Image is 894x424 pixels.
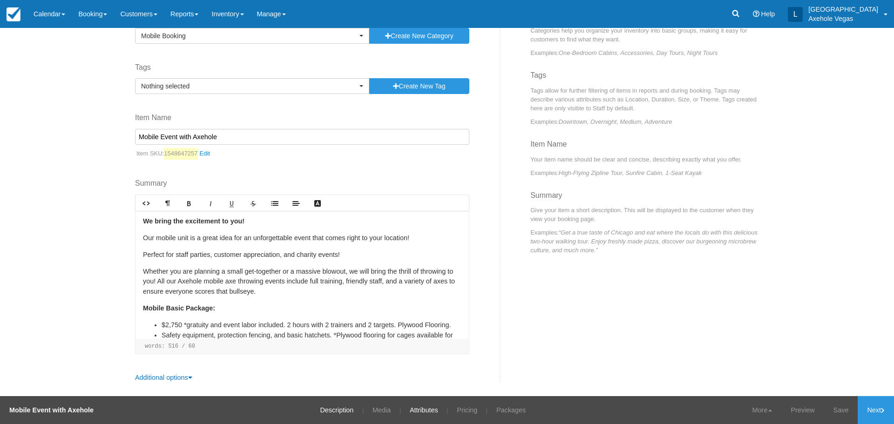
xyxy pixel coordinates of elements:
[559,118,672,125] em: Downtown, Overnight, Medium, Adventure
[530,117,759,126] p: Examples:
[559,49,718,56] em: One-Bedroom Cabins, Accessories, Day Tours, Night Tours
[530,86,759,113] p: Tags allow for further filtering of items in reports and during booking. Tags may describe variou...
[243,195,264,211] a: Strikethrough
[369,78,469,94] button: Create New Tag
[530,71,759,86] h3: Tags
[135,178,469,189] label: Summary
[164,148,214,160] a: 1548647257
[162,330,461,350] li: Safety equipment, protection fencing, and basic hatchets. *Plywood flooring for cages available f...
[530,155,759,164] p: Your item name should be clear and concise, describing exactly what you offer.
[313,396,360,424] a: Description
[530,206,759,223] p: Give your item a short description. This will be displayed to the customer when they view your bo...
[143,250,461,260] p: Perfect for staff parties, customer appreciation, and charity events!
[530,48,759,57] p: Examples:
[788,7,803,22] div: L
[559,169,702,176] em: High-Flying Zipline Tour, Sunfire Cabin, 1-Seat Kayak
[530,228,759,255] p: Examples:
[403,396,445,424] a: Attributes
[162,320,461,330] li: $2,750 *gratuity and event labor included. 2 hours with 2 trainers and 2 targets. Plywood Flooring.
[143,304,215,312] strong: Mobile Basic Package:
[530,168,759,177] p: Examples:
[450,396,484,424] a: Pricing
[135,195,157,211] a: HTML
[307,195,328,211] a: Text Color
[369,28,469,44] button: Create New Category
[135,113,469,123] label: Item Name
[135,28,369,44] button: Mobile Booking
[753,11,759,17] i: Help
[140,343,200,350] li: words: 516 / 60
[135,374,192,381] a: Additional options
[135,129,469,145] input: Enter a new Item Name
[264,195,285,211] a: Lists
[135,148,469,160] p: Item SKU:
[366,396,398,424] a: Media
[7,7,20,21] img: checkfront-main-nav-mini-logo.png
[808,5,878,14] p: [GEOGRAPHIC_DATA]
[285,195,307,211] a: Align
[135,62,469,73] label: Tags
[143,267,461,297] p: Whether you are planning a small get-together or a massive blowout, we will bring the thrill of t...
[200,195,221,211] a: Italic
[143,233,461,243] p: Our mobile unit is a great idea for an unforgettable event that comes right to your location!
[9,406,94,414] strong: Mobile Event with Axehole
[221,195,243,211] a: Underline
[135,78,369,94] button: Nothing selected
[530,191,759,206] h3: Summary
[157,195,178,211] a: Format
[824,396,858,424] a: Save
[178,195,200,211] a: Bold
[489,396,533,424] a: Packages
[530,26,759,44] p: Categories help you organize your inventory into basic groups, making it easy for customers to fi...
[743,396,782,424] a: More
[530,229,758,254] em: “Get a true taste of Chicago and eat where the locals do with this delicious two-hour walking tou...
[858,396,894,424] a: Next
[141,31,357,40] span: Mobile Booking
[143,217,244,225] strong: We bring the excitement to you!
[808,14,878,23] p: Axehole Vegas
[530,140,759,155] h3: Item Name
[141,81,357,91] span: Nothing selected
[781,396,824,424] a: Preview
[761,10,775,18] span: Help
